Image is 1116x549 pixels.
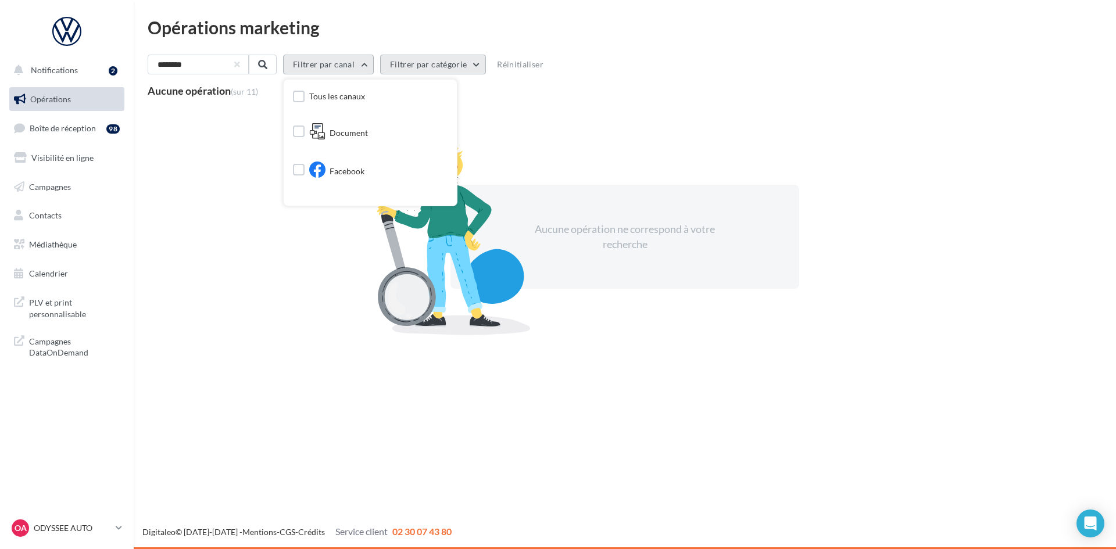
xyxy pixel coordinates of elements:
div: Opérations marketing [148,19,1102,36]
a: Visibilité en ligne [7,146,127,170]
button: Filtrer par catégorie [380,55,486,74]
a: Calendrier [7,261,127,286]
button: Filtrer par canal [283,55,374,74]
a: Campagnes [7,175,127,199]
a: PLV et print personnalisable [7,290,127,324]
a: Crédits [298,527,325,537]
span: 02 30 07 43 80 [392,526,452,537]
p: ODYSSEE AUTO [34,522,111,534]
div: Open Intercom Messenger [1076,509,1104,537]
span: (sur 11) [231,87,258,96]
div: 2 [109,66,117,76]
span: Visibilité en ligne [31,153,94,163]
span: Facebook [330,166,364,177]
a: Digitaleo [142,527,176,537]
a: Mentions [242,527,277,537]
span: PLV et print personnalisable [29,295,120,320]
div: Aucune opération ne correspond à votre recherche [525,222,725,252]
div: Aucune opération [148,85,258,96]
a: Contacts [7,203,127,228]
a: Boîte de réception98 [7,116,127,141]
a: CGS [280,527,295,537]
a: OA ODYSSEE AUTO [9,517,124,539]
div: 98 [106,124,120,134]
span: Calendrier [29,268,68,278]
span: Contacts [29,210,62,220]
span: Service client [335,526,388,537]
span: Campagnes [29,181,71,191]
span: Médiathèque [29,239,77,249]
span: Document [330,127,368,139]
span: OA [15,522,27,534]
span: Notifications [31,65,78,75]
span: Tous les canaux [309,91,365,101]
span: Opérations [30,94,71,104]
button: Réinitialiser [492,58,548,71]
span: © [DATE]-[DATE] - - - [142,527,452,537]
span: Campagnes DataOnDemand [29,333,120,358]
span: Boîte de réception [30,123,96,133]
a: Campagnes DataOnDemand [7,329,127,363]
button: Notifications 2 [7,58,122,82]
a: Opérations [7,87,127,112]
a: Médiathèque [7,232,127,257]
